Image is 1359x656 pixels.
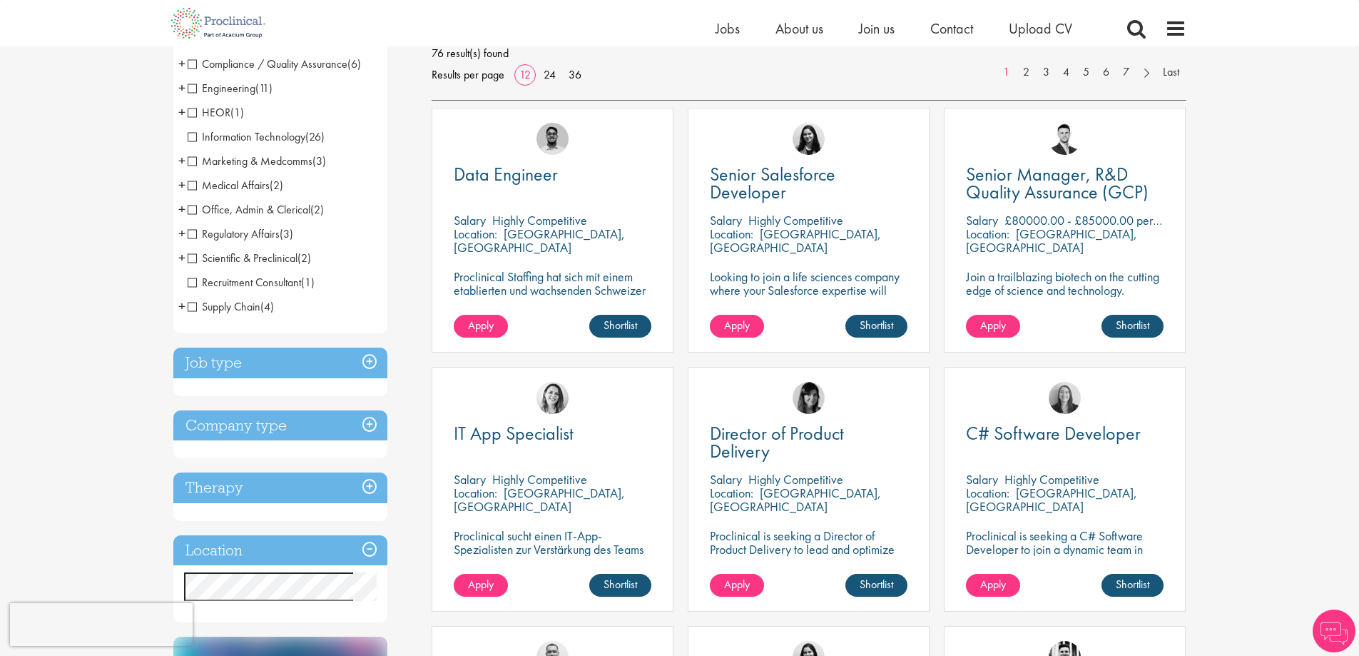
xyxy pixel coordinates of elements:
[1036,64,1057,81] a: 3
[178,150,185,171] span: +
[966,226,1137,256] p: [GEOGRAPHIC_DATA], [GEOGRAPHIC_DATA]
[710,166,907,201] a: Senior Salesforce Developer
[710,529,907,583] p: Proclinical is seeking a Director of Product Delivery to lead and optimize product delivery pract...
[188,226,293,241] span: Regulatory Affairs
[468,577,494,592] span: Apply
[996,64,1017,81] a: 1
[930,19,973,38] a: Contact
[454,529,651,583] p: Proclinical sucht einen IT-App-Spezialisten zur Verstärkung des Teams unseres Kunden in der [GEOG...
[845,574,907,597] a: Shortlist
[710,212,742,228] span: Salary
[1101,574,1164,597] a: Shortlist
[710,485,753,501] span: Location:
[980,318,1006,333] span: Apply
[980,577,1006,592] span: Apply
[539,67,561,82] a: 24
[454,485,497,501] span: Location:
[310,202,324,217] span: (2)
[748,212,843,228] p: Highly Competitive
[347,56,361,71] span: (6)
[514,67,536,82] a: 12
[710,162,835,204] span: Senior Salesforce Developer
[966,425,1164,443] a: C# Software Developer
[775,19,823,38] a: About us
[454,226,625,256] p: [GEOGRAPHIC_DATA], [GEOGRAPHIC_DATA]
[173,348,387,378] h3: Job type
[260,299,274,314] span: (4)
[188,81,273,96] span: Engineering
[1049,382,1081,414] img: Mia Kellerman
[230,105,244,120] span: (1)
[188,299,274,314] span: Supply Chain
[536,123,569,155] img: Timothy Deschamps
[966,471,998,488] span: Salary
[255,81,273,96] span: (11)
[178,174,185,196] span: +
[1101,315,1164,338] a: Shortlist
[173,535,387,566] h3: Location
[188,251,297,266] span: Scientific & Preclinical
[1049,123,1081,155] img: Joshua Godden
[1009,19,1072,38] a: Upload CV
[966,485,1009,501] span: Location:
[188,202,324,217] span: Office, Admin & Clerical
[966,270,1164,297] p: Join a trailblazing biotech on the cutting edge of science and technology.
[710,270,907,338] p: Looking to join a life sciences company where your Salesforce expertise will accelerate breakthro...
[966,212,998,228] span: Salary
[710,425,907,460] a: Director of Product Delivery
[793,123,825,155] img: Indre Stankeviciute
[178,101,185,123] span: +
[966,529,1164,583] p: Proclinical is seeking a C# Software Developer to join a dynamic team in [GEOGRAPHIC_DATA], [GEOG...
[454,485,625,515] p: [GEOGRAPHIC_DATA], [GEOGRAPHIC_DATA]
[1116,64,1136,81] a: 7
[173,473,387,503] h3: Therapy
[188,275,301,290] span: Recruitment Consultant
[1096,64,1116,81] a: 6
[724,318,750,333] span: Apply
[859,19,895,38] a: Join us
[188,299,260,314] span: Supply Chain
[710,485,881,515] p: [GEOGRAPHIC_DATA], [GEOGRAPHIC_DATA]
[178,198,185,220] span: +
[188,129,305,144] span: Information Technology
[1313,610,1355,652] img: Chatbot
[454,162,558,186] span: Data Engineer
[1004,471,1099,488] p: Highly Competitive
[178,223,185,244] span: +
[270,178,283,193] span: (2)
[188,178,270,193] span: Medical Affairs
[1056,64,1076,81] a: 4
[454,471,486,488] span: Salary
[10,603,193,646] iframe: reCAPTCHA
[1004,212,1188,228] p: £80000.00 - £85000.00 per annum
[454,270,651,351] p: Proclinical Staffing hat sich mit einem etablierten und wachsenden Schweizer IT-Dienstleister zus...
[1156,64,1186,81] a: Last
[536,382,569,414] img: Nur Ergiydiren
[454,574,508,597] a: Apply
[793,382,825,414] a: Tesnim Chagklil
[312,153,326,168] span: (3)
[966,226,1009,242] span: Location:
[710,421,844,463] span: Director of Product Delivery
[492,212,587,228] p: Highly Competitive
[710,315,764,338] a: Apply
[966,485,1137,515] p: [GEOGRAPHIC_DATA], [GEOGRAPHIC_DATA]
[188,56,347,71] span: Compliance / Quality Assurance
[710,574,764,597] a: Apply
[454,226,497,242] span: Location:
[188,251,311,266] span: Scientific & Preclinical
[966,315,1020,338] a: Apply
[966,162,1149,204] span: Senior Manager, R&D Quality Assurance (GCP)
[188,81,255,96] span: Engineering
[188,105,244,120] span: HEOR
[454,212,486,228] span: Salary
